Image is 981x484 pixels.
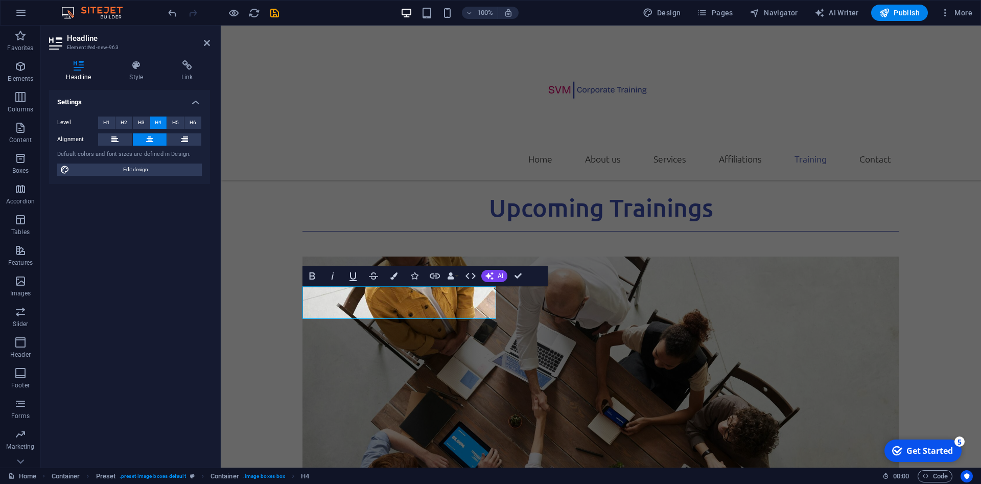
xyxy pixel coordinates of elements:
span: Navigator [750,8,798,18]
span: . image-boxes-box [243,470,286,482]
h4: Settings [49,90,210,108]
span: AI [498,273,503,279]
button: HTML [461,266,480,286]
span: More [940,8,972,18]
button: Bold (Ctrl+B) [302,266,322,286]
a: Click to cancel selection. Double-click to open Pages [8,470,36,482]
span: Pages [697,8,733,18]
i: This element is a customizable preset [190,473,195,479]
h4: Headline [49,60,112,82]
button: Underline (Ctrl+U) [343,266,363,286]
img: Editor Logo [59,7,135,19]
p: Accordion [6,197,35,205]
button: Usercentrics [961,470,973,482]
button: H1 [98,117,115,129]
button: H3 [133,117,150,129]
button: Colors [384,266,404,286]
div: Get Started [28,10,74,21]
button: save [268,7,281,19]
div: Default colors and font sizes are defined in Design. [57,150,202,159]
p: Boxes [12,167,29,175]
p: Columns [8,105,33,113]
p: Forms [11,412,30,420]
span: AI Writer [814,8,859,18]
span: H3 [138,117,145,129]
span: Click to select. Double-click to edit [301,470,309,482]
p: Content [9,136,32,144]
button: AI Writer [810,5,863,21]
p: Footer [11,381,30,389]
h4: Style [112,60,165,82]
h6: 100% [477,7,494,19]
button: reload [248,7,260,19]
button: More [936,5,976,21]
button: Data Bindings [446,266,460,286]
button: Code [918,470,952,482]
p: Marketing [6,443,34,451]
span: 00 00 [893,470,909,482]
button: 100% [462,7,498,19]
div: 5 [76,1,86,11]
div: Get Started 5 items remaining, 0% complete [6,4,83,27]
p: Header [10,351,31,359]
label: Alignment [57,133,98,146]
i: Undo: Edit headline (Ctrl+Z) [167,7,178,19]
i: Save (Ctrl+S) [269,7,281,19]
span: Code [922,470,948,482]
button: Pages [693,5,737,21]
span: H5 [172,117,179,129]
button: Confirm (Ctrl+⏎) [508,266,528,286]
button: Design [639,5,685,21]
span: Edit design [73,164,199,176]
button: Strikethrough [364,266,383,286]
button: Navigator [745,5,802,21]
span: H4 [155,117,161,129]
h6: Session time [882,470,909,482]
button: Italic (Ctrl+I) [323,266,342,286]
label: Level [57,117,98,129]
button: H4 [150,117,167,129]
span: Design [643,8,681,18]
button: H6 [184,117,201,129]
nav: breadcrumb [52,470,310,482]
button: AI [481,270,507,282]
p: Tables [11,228,30,236]
h2: Headline [67,34,210,43]
span: Publish [879,8,920,18]
p: Slider [13,320,29,328]
h3: Element #ed-new-963 [67,43,190,52]
span: Click to select. Double-click to edit [211,470,239,482]
span: Click to select. Double-click to edit [52,470,80,482]
i: Reload page [248,7,260,19]
button: Click here to leave preview mode and continue editing [227,7,240,19]
span: : [900,472,902,480]
p: Features [8,259,33,267]
button: H5 [167,117,184,129]
span: H1 [103,117,110,129]
p: Elements [8,75,34,83]
p: Favorites [7,44,33,52]
span: . preset-image-boxes-default [120,470,186,482]
span: H6 [190,117,196,129]
button: Link [425,266,445,286]
div: Design (Ctrl+Alt+Y) [639,5,685,21]
button: Icons [405,266,424,286]
span: Click to select. Double-click to edit [96,470,116,482]
button: Publish [871,5,928,21]
span: H2 [121,117,127,129]
i: On resize automatically adjust zoom level to fit chosen device. [504,8,513,17]
button: Edit design [57,164,202,176]
p: Images [10,289,31,297]
button: H2 [115,117,132,129]
h4: Link [165,60,210,82]
button: undo [166,7,178,19]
